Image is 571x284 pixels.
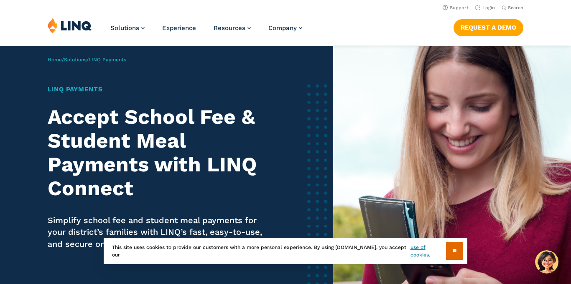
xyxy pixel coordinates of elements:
[48,57,62,63] a: Home
[454,18,523,36] nav: Button Navigation
[48,105,273,200] h2: Accept School Fee & Student Meal Payments with LINQ Connect
[48,18,92,33] img: LINQ | K‑12 Software
[110,24,139,32] span: Solutions
[110,24,145,32] a: Solutions
[268,24,297,32] span: Company
[535,250,558,274] button: Hello, have a question? Let’s chat.
[268,24,302,32] a: Company
[48,57,126,63] span: / /
[162,24,196,32] a: Experience
[89,57,126,63] span: LINQ Payments
[410,244,446,259] a: use of cookies.
[443,5,469,10] a: Support
[48,85,273,94] h1: LINQ Payments
[502,5,523,11] button: Open Search Bar
[110,18,302,45] nav: Primary Navigation
[104,238,467,264] div: This site uses cookies to provide our customers with a more personal experience. By using [DOMAIN...
[48,214,273,250] p: Simplify school fee and student meal payments for your district’s families with LINQ’s fast, easy...
[64,57,87,63] a: Solutions
[508,5,523,10] span: Search
[214,24,245,32] span: Resources
[454,19,523,36] a: Request a Demo
[214,24,251,32] a: Resources
[475,5,495,10] a: Login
